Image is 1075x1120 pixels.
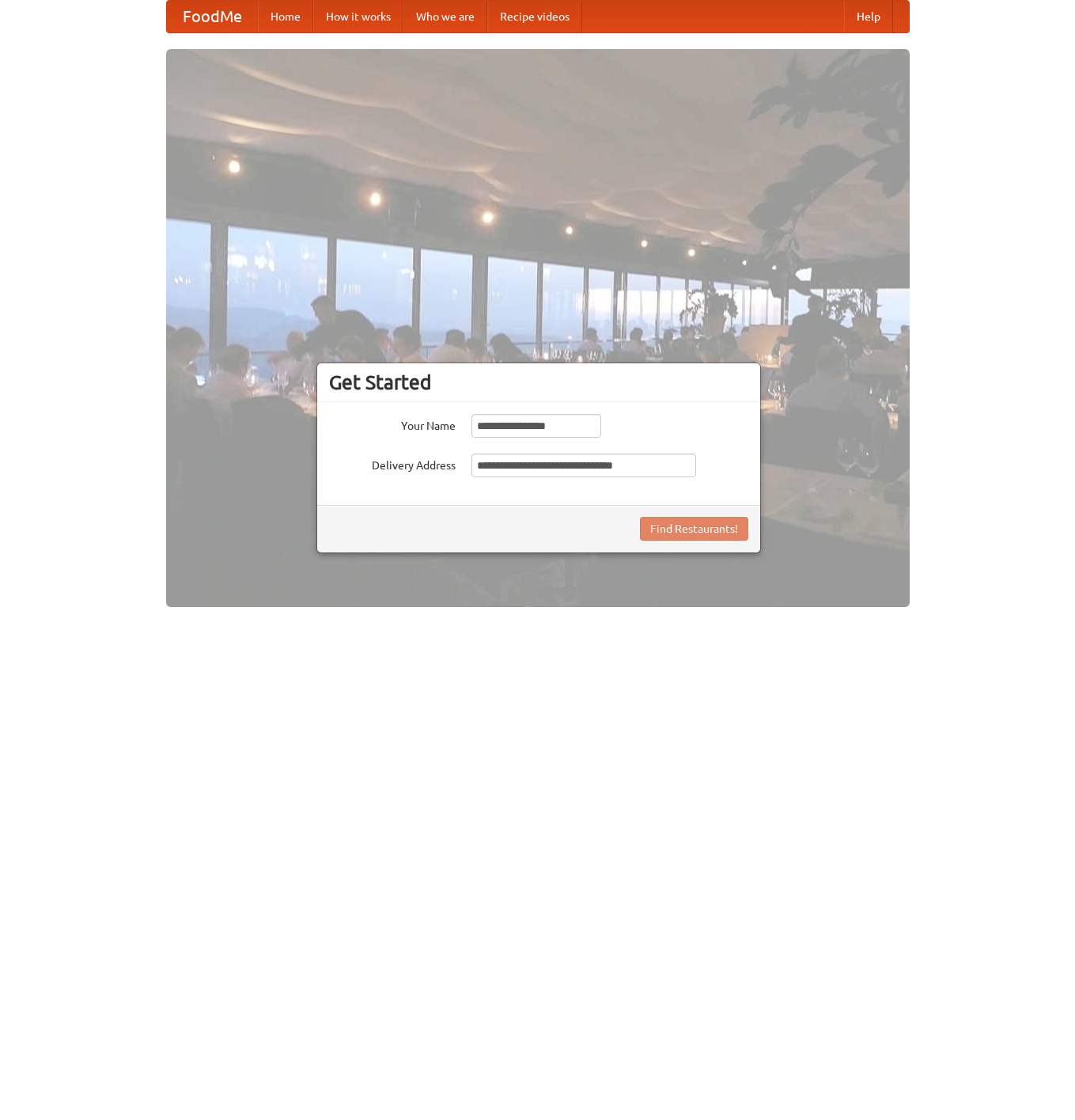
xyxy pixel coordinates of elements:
[640,517,748,541] button: Find Restaurants!
[313,1,403,32] a: How it works
[167,1,258,32] a: FoodMe
[329,414,456,434] label: Your Name
[403,1,487,32] a: Who we are
[329,454,456,473] label: Delivery Address
[844,1,893,32] a: Help
[329,370,748,394] h3: Get Started
[487,1,582,32] a: Recipe videos
[258,1,313,32] a: Home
